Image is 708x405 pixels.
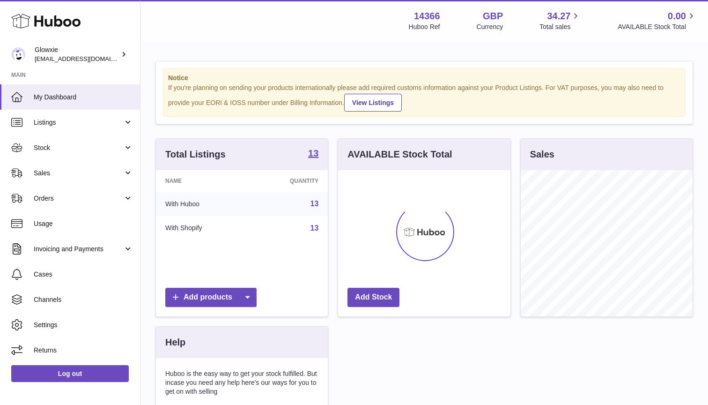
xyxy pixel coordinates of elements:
span: Sales [34,169,123,178]
span: 34.27 [547,10,570,22]
span: Total sales [539,22,581,31]
th: Name [156,170,249,192]
a: 13 [310,200,319,208]
div: Glowxie [35,45,119,63]
div: If you're planning on sending your products internationally please add required customs informati... [168,83,680,112]
img: suraj@glowxie.com [11,47,25,61]
a: 13 [310,224,319,232]
p: Huboo is the easy way to get your stock fulfilled. But incase you need any help here's our ways f... [165,369,318,396]
div: Currency [477,22,503,31]
span: My Dashboard [34,93,133,102]
span: Listings [34,118,123,127]
strong: 13 [308,149,318,158]
span: 0.00 [668,10,686,22]
td: With Huboo [156,192,249,216]
span: Channels [34,295,133,304]
strong: Notice [168,74,680,82]
h3: Total Listings [165,148,226,161]
strong: GBP [483,10,503,22]
span: AVAILABLE Stock Total [618,22,697,31]
span: Usage [34,219,133,228]
a: 13 [308,149,318,160]
div: Huboo Ref [409,22,440,31]
span: Settings [34,321,133,330]
strong: 14366 [414,10,440,22]
a: Log out [11,365,129,382]
span: Stock [34,143,123,152]
th: Quantity [249,170,328,192]
span: Returns [34,346,133,355]
span: [EMAIL_ADDRESS][DOMAIN_NAME] [35,55,138,62]
a: Add Stock [347,288,399,307]
span: Cases [34,270,133,279]
h3: Sales [530,148,554,161]
a: 0.00 AVAILABLE Stock Total [618,10,697,31]
h3: Help [165,336,185,349]
a: View Listings [344,94,402,112]
span: Invoicing and Payments [34,245,123,254]
a: Add products [165,288,257,307]
a: 34.27 Total sales [539,10,581,31]
h3: AVAILABLE Stock Total [347,148,452,161]
span: Orders [34,194,123,203]
td: With Shopify [156,216,249,240]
